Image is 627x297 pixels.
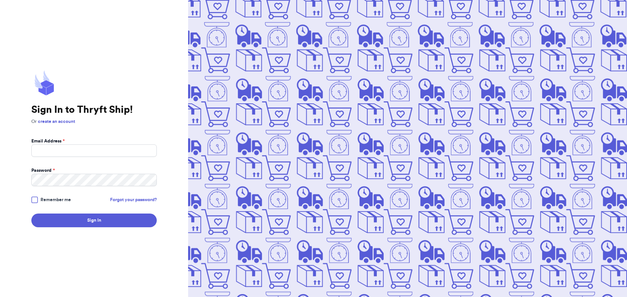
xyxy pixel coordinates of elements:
a: Forgot your password? [110,197,157,203]
a: create an account [38,119,75,124]
span: Remember me [40,197,71,203]
button: Sign In [31,214,157,227]
h1: Sign In to Thryft Ship! [31,104,157,116]
label: Password [31,167,55,174]
label: Email Address [31,138,65,144]
p: Or [31,118,157,125]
